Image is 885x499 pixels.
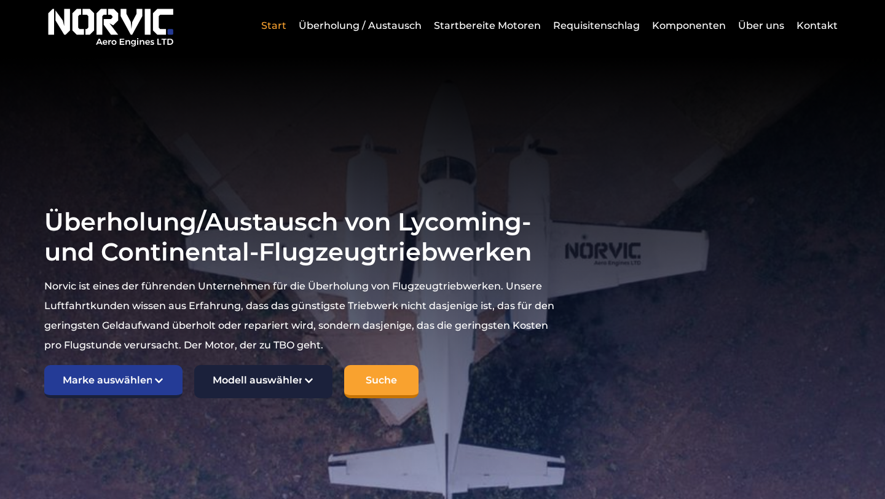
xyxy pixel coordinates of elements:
a: Überholung / Austausch [296,10,425,41]
a: Kontakt [793,10,838,41]
h1: Überholung/Austausch von Lycoming- und Continental-Flugzeugtriebwerken [44,206,562,267]
img: Norvic Aero Engines-Logo [44,3,177,48]
a: Komponenten [649,10,729,41]
a: Über uns [735,10,787,41]
a: Requisitenschlag [550,10,643,41]
input: Suche [344,365,419,398]
p: Norvic ist eines der führenden Unternehmen für die Überholung von Flugzeugtriebwerken. Unsere Luf... [44,277,562,355]
a: Startbereite Motoren [431,10,544,41]
a: Start [258,10,289,41]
